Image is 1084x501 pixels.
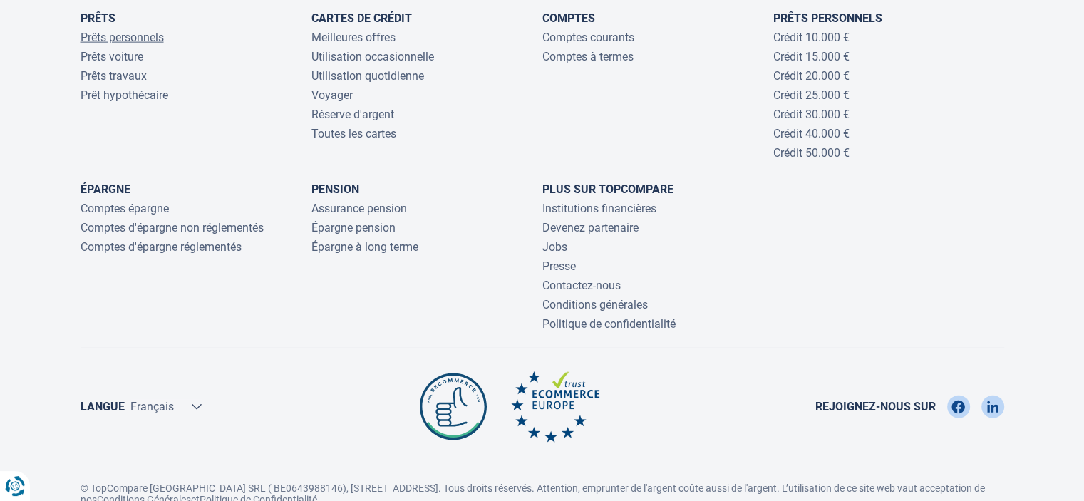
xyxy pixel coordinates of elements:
[311,221,396,234] a: Épargne pension
[773,31,850,44] a: Crédit 10.000 €
[773,108,850,121] a: Crédit 30.000 €
[81,221,264,234] a: Comptes d'épargne non réglementés
[773,69,850,83] a: Crédit 20.000 €
[542,317,676,331] a: Politique de confidentialité
[542,202,656,215] a: Institutions financières
[542,11,595,25] a: Comptes
[773,11,882,25] a: Prêts personnels
[81,11,115,25] a: Prêts
[81,240,242,254] a: Comptes d'épargne réglementés
[311,240,418,254] a: Épargne à long terme
[773,50,850,63] a: Crédit 15.000 €
[773,127,850,140] a: Crédit 40.000 €
[81,182,130,196] a: Épargne
[81,400,125,413] label: Langue
[542,259,576,273] a: Presse
[542,50,634,63] a: Comptes à termes
[542,279,621,292] a: Contactez-nous
[311,202,407,215] a: Assurance pension
[311,108,394,121] a: Réserve d'argent
[417,371,490,443] img: Be commerce TopCompare
[311,182,359,196] a: Pension
[815,400,936,413] span: Rejoignez-nous sur
[81,202,169,215] a: Comptes épargne
[81,31,164,44] a: Prêts personnels
[542,182,673,196] a: Plus sur TopCompare
[81,50,143,63] a: Prêts voiture
[542,298,648,311] a: Conditions générales
[311,69,424,83] a: Utilisation quotidienne
[81,69,147,83] a: Prêts travaux
[311,88,353,102] a: Voyager
[773,88,850,102] a: Crédit 25.000 €
[311,127,396,140] a: Toutes les cartes
[311,11,412,25] a: Cartes de Crédit
[542,31,634,44] a: Comptes courants
[511,371,599,443] img: Ecommerce Europe TopCompare
[951,396,965,418] img: Facebook TopCompare
[311,31,396,44] a: Meilleures offres
[773,146,850,160] a: Crédit 50.000 €
[542,221,639,234] a: Devenez partenaire
[987,396,998,418] img: LinkedIn TopCompare
[542,240,567,254] a: Jobs
[311,50,434,63] a: Utilisation occasionnelle
[81,88,168,102] a: Prêt hypothécaire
